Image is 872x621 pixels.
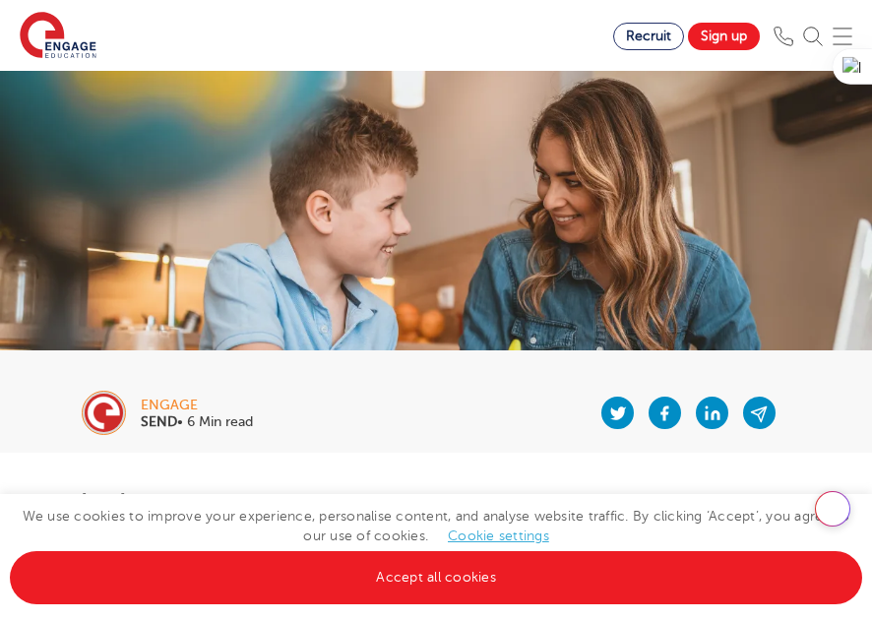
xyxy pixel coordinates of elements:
div: engage [141,399,253,412]
a: Accept all cookies [10,551,862,604]
p: • 6 Min read [141,415,253,429]
img: Phone [774,27,793,46]
p: [DATE] [82,492,790,506]
a: Recruit [613,23,684,50]
span: We use cookies to improve your experience, personalise content, and analyse website traffic. By c... [10,509,862,585]
span: Recruit [626,29,671,43]
a: Cookie settings [448,528,549,543]
a: Sign up [688,23,760,50]
img: Mobile Menu [833,27,852,46]
img: Search [803,27,823,46]
b: SEND [141,414,177,429]
img: Engage Education [20,12,96,61]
